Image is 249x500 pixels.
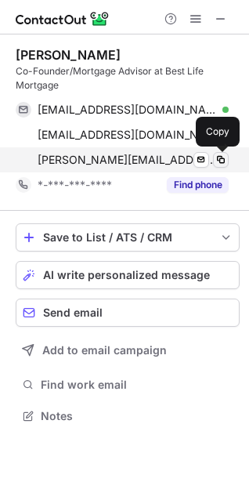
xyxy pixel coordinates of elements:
[16,405,240,427] button: Notes
[167,177,229,193] button: Reveal Button
[41,378,233,392] span: Find work email
[38,153,217,167] span: [PERSON_NAME][EMAIL_ADDRESS][DOMAIN_NAME]
[16,261,240,289] button: AI write personalized message
[16,299,240,327] button: Send email
[16,223,240,252] button: save-profile-one-click
[16,336,240,364] button: Add to email campaign
[16,9,110,28] img: ContactOut v5.3.10
[41,409,233,423] span: Notes
[43,269,210,281] span: AI write personalized message
[38,128,217,142] span: [EMAIL_ADDRESS][DOMAIN_NAME]
[43,306,103,319] span: Send email
[38,103,217,117] span: [EMAIL_ADDRESS][DOMAIN_NAME]
[16,64,240,92] div: Co-Founder/Mortgage Advisor at Best Life Mortgage
[16,47,121,63] div: [PERSON_NAME]
[42,344,167,357] span: Add to email campaign
[43,231,212,244] div: Save to List / ATS / CRM
[16,374,240,396] button: Find work email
